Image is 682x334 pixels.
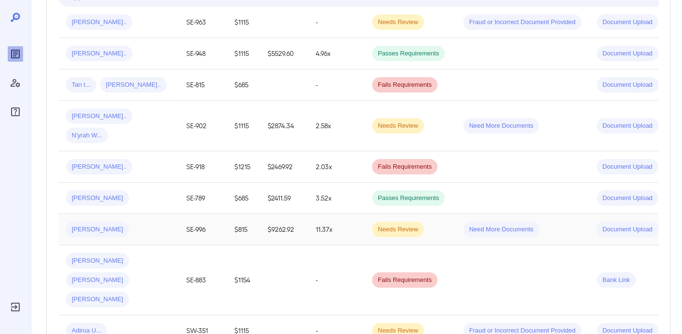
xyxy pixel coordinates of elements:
[260,101,308,151] td: $2874.34
[179,38,227,69] td: SE-948
[260,151,308,183] td: $2469.92
[372,18,424,27] span: Needs Review
[66,49,132,58] span: [PERSON_NAME]..
[372,194,445,203] span: Passes Requirements
[597,162,658,172] span: Document Upload
[8,75,23,91] div: Manage Users
[66,276,129,285] span: [PERSON_NAME]
[227,7,260,38] td: $1115
[597,276,636,285] span: Bank Link
[227,151,260,183] td: $1215
[66,225,129,234] span: [PERSON_NAME]
[597,18,658,27] span: Document Upload
[308,69,364,101] td: -
[66,162,132,172] span: [PERSON_NAME]..
[463,18,581,27] span: Fraud or Incorrect Document Provided
[8,104,23,120] div: FAQ
[308,214,364,245] td: 11.37x
[372,225,424,234] span: Needs Review
[308,183,364,214] td: 3.52x
[66,112,132,121] span: [PERSON_NAME]..
[260,214,308,245] td: $9262.92
[463,225,540,234] span: Need More Documents
[66,256,129,266] span: [PERSON_NAME]
[308,151,364,183] td: 2.03x
[260,183,308,214] td: $2411.59
[179,151,227,183] td: SE-918
[179,245,227,315] td: SE-883
[66,295,129,304] span: [PERSON_NAME]
[597,194,658,203] span: Document Upload
[8,299,23,315] div: Log Out
[372,49,445,58] span: Passes Requirements
[227,183,260,214] td: $685
[597,121,658,131] span: Document Upload
[227,214,260,245] td: $815
[227,101,260,151] td: $1115
[179,101,227,151] td: SE-902
[260,38,308,69] td: $5529.60
[372,162,438,172] span: Fails Requirements
[66,194,129,203] span: [PERSON_NAME]
[179,183,227,214] td: SE-789
[372,80,438,90] span: Fails Requirements
[308,7,364,38] td: -
[597,80,658,90] span: Document Upload
[597,225,658,234] span: Document Upload
[308,101,364,151] td: 2.58x
[100,80,167,90] span: [PERSON_NAME]..
[179,7,227,38] td: SE-963
[179,69,227,101] td: SE-815
[308,245,364,315] td: -
[179,214,227,245] td: SE-996
[372,276,438,285] span: Fails Requirements
[308,38,364,69] td: 4.96x
[372,121,424,131] span: Needs Review
[463,121,540,131] span: Need More Documents
[227,69,260,101] td: $685
[66,80,96,90] span: Tan t...
[227,245,260,315] td: $1154
[66,18,132,27] span: [PERSON_NAME]..
[597,49,658,58] span: Document Upload
[66,131,108,140] span: N'yrah W...
[227,38,260,69] td: $1115
[8,46,23,62] div: Reports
